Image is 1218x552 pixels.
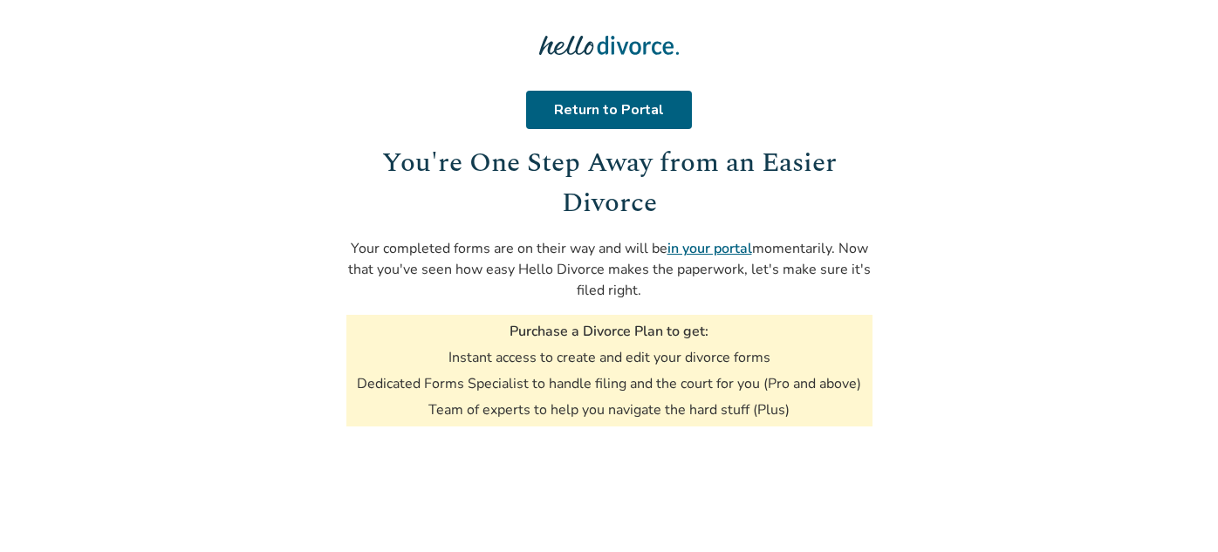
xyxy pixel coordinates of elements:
[539,28,679,63] img: Hello Divorce Logo
[357,374,861,393] li: Dedicated Forms Specialist to handle filing and the court for you (Pro and above)
[428,400,790,419] li: Team of experts to help you navigate the hard stuff (Plus)
[510,322,708,341] h3: Purchase a Divorce Plan to get:
[530,91,688,129] a: Return to Portal
[667,239,752,258] a: in your portal
[448,348,770,367] li: Instant access to create and edit your divorce forms
[346,238,872,301] p: Your completed forms are on their way and will be momentarily. Now that you've seen how easy Hell...
[346,143,872,224] h1: You're One Step Away from an Easier Divorce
